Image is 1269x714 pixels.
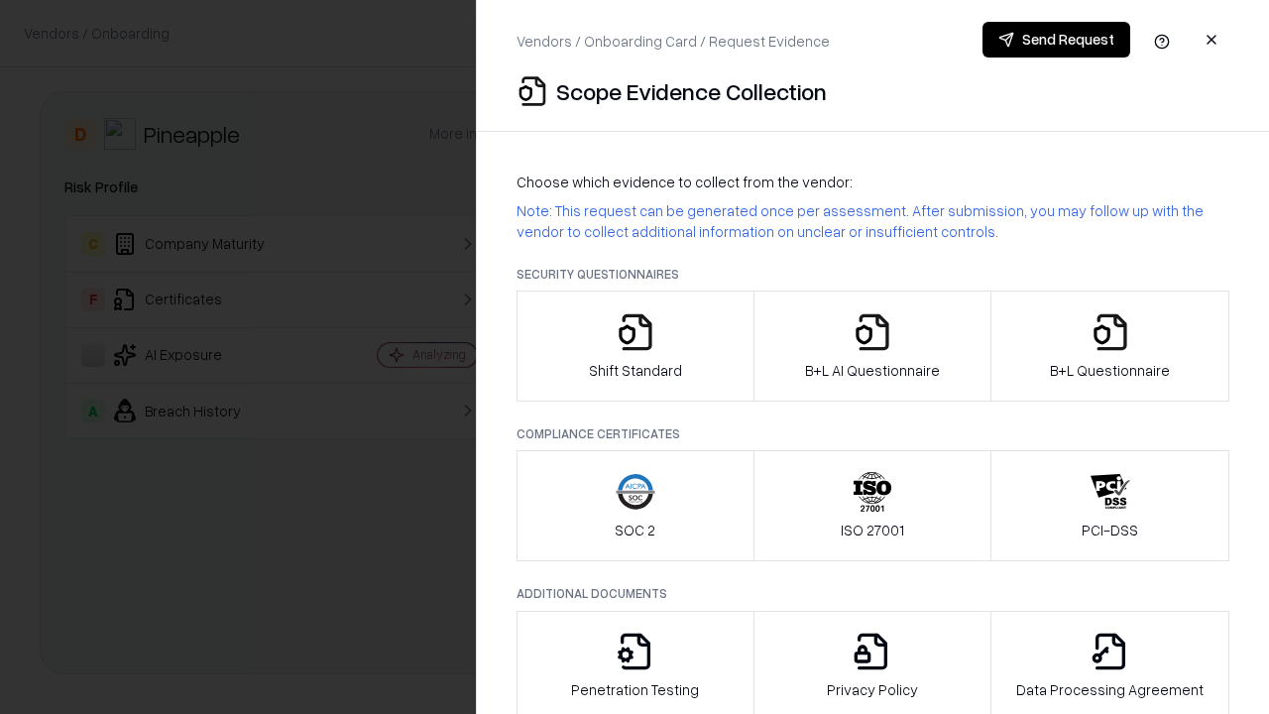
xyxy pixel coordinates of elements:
p: Note: This request can be generated once per assessment. After submission, you may follow up with... [517,200,1229,242]
p: Choose which evidence to collect from the vendor: [517,172,1229,192]
button: Shift Standard [517,291,754,402]
p: SOC 2 [615,520,655,540]
button: B+L AI Questionnaire [753,291,992,402]
p: Penetration Testing [571,679,699,700]
p: B+L Questionnaire [1050,360,1170,381]
p: Vendors / Onboarding Card / Request Evidence [517,31,830,52]
p: B+L AI Questionnaire [805,360,940,381]
p: Data Processing Agreement [1016,679,1204,700]
p: Scope Evidence Collection [556,75,827,107]
button: PCI-DSS [990,450,1229,561]
p: PCI-DSS [1082,520,1138,540]
button: B+L Questionnaire [990,291,1229,402]
p: Privacy Policy [827,679,918,700]
button: Send Request [982,22,1130,58]
p: Shift Standard [589,360,682,381]
p: ISO 27001 [841,520,904,540]
p: Additional Documents [517,585,1229,602]
button: SOC 2 [517,450,754,561]
p: Compliance Certificates [517,425,1229,442]
button: ISO 27001 [753,450,992,561]
p: Security Questionnaires [517,266,1229,283]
